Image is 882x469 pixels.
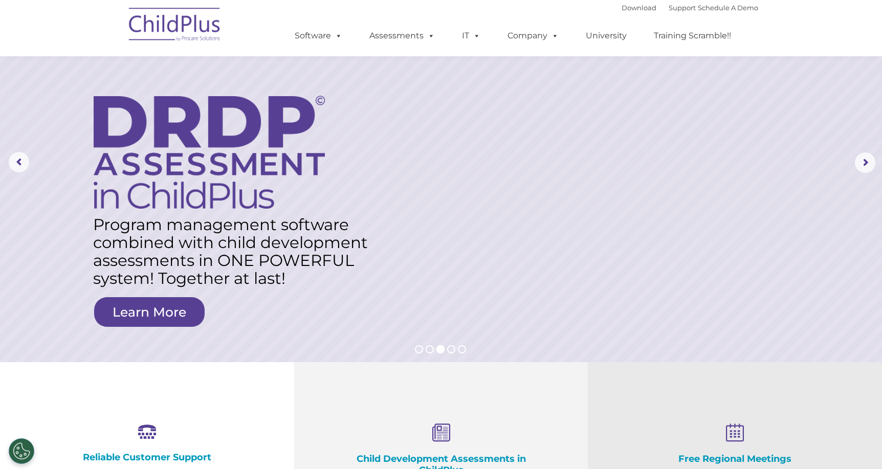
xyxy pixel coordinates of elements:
[576,26,637,46] a: University
[669,4,696,12] a: Support
[698,4,758,12] a: Schedule A Demo
[831,420,882,469] iframe: Chat Widget
[94,297,205,327] a: Learn More
[93,216,376,287] rs-layer: Program management software combined with child development assessments in ONE POWERFUL system! T...
[94,96,325,209] img: DRDP Assessment in ChildPlus
[639,453,831,464] h4: Free Regional Meetings
[142,68,173,75] span: Last name
[284,26,352,46] a: Software
[497,26,569,46] a: Company
[359,26,445,46] a: Assessments
[622,4,656,12] a: Download
[51,452,243,463] h4: Reliable Customer Support
[124,1,226,52] img: ChildPlus by Procare Solutions
[644,26,741,46] a: Training Scramble!!
[9,438,34,464] button: Cookies Settings
[452,26,491,46] a: IT
[142,109,186,117] span: Phone number
[622,4,758,12] font: |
